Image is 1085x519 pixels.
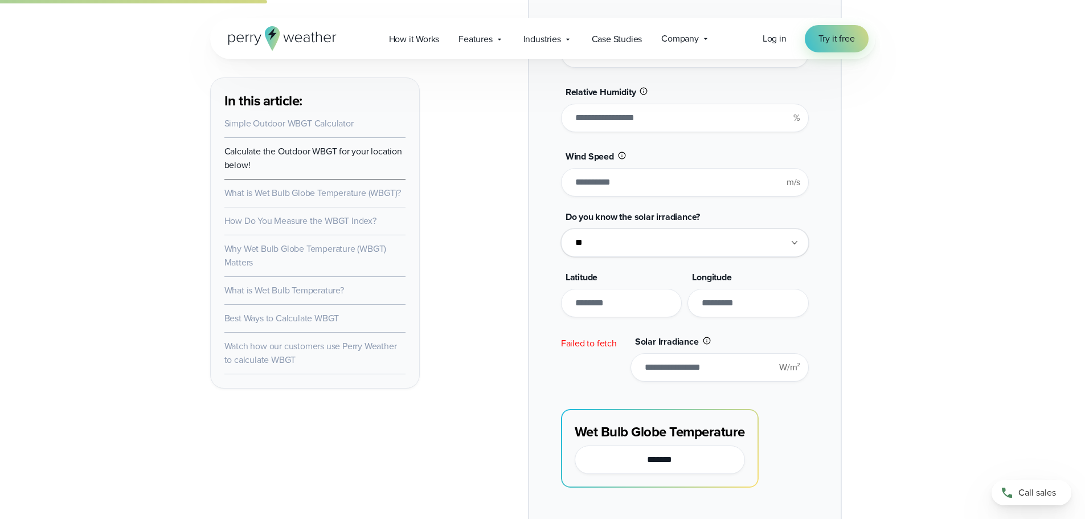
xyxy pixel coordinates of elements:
[5,66,1080,76] div: Rename
[661,32,699,46] span: Company
[5,25,1080,35] div: Move To ...
[224,92,406,110] h3: In this article:
[379,27,449,51] a: How it Works
[592,32,642,46] span: Case Studies
[523,32,561,46] span: Industries
[224,145,402,171] a: Calculate the Outdoor WBGT for your location below!
[561,337,617,350] span: Failed to fetch
[224,186,402,199] a: What is Wet Bulb Globe Temperature (WBGT)?
[5,76,1080,87] div: Move To ...
[224,117,354,130] a: Simple Outdoor WBGT Calculator
[582,27,652,51] a: Case Studies
[805,25,869,52] a: Try it free
[992,480,1071,505] a: Call sales
[224,214,376,227] a: How Do You Measure the WBGT Index?
[224,312,339,325] a: Best Ways to Calculate WBGT
[5,56,1080,66] div: Sign out
[5,5,1080,15] div: Sort A > Z
[635,335,699,348] span: Solar Irradiance
[389,32,440,46] span: How it Works
[566,271,597,284] span: Latitude
[763,32,787,46] a: Log in
[224,284,344,297] a: What is Wet Bulb Temperature?
[1018,486,1056,500] span: Call sales
[458,32,492,46] span: Features
[224,242,387,269] a: Why Wet Bulb Globe Temperature (WBGT) Matters
[5,46,1080,56] div: Options
[5,35,1080,46] div: Delete
[224,340,397,366] a: Watch how our customers use Perry Weather to calculate WBGT
[5,15,1080,25] div: Sort New > Old
[566,210,700,223] span: Do you know the solar irradiance?
[566,85,636,99] span: Relative Humidity
[763,32,787,45] span: Log in
[692,271,731,284] span: Longitude
[818,32,855,46] span: Try it free
[566,150,614,163] span: Wind Speed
